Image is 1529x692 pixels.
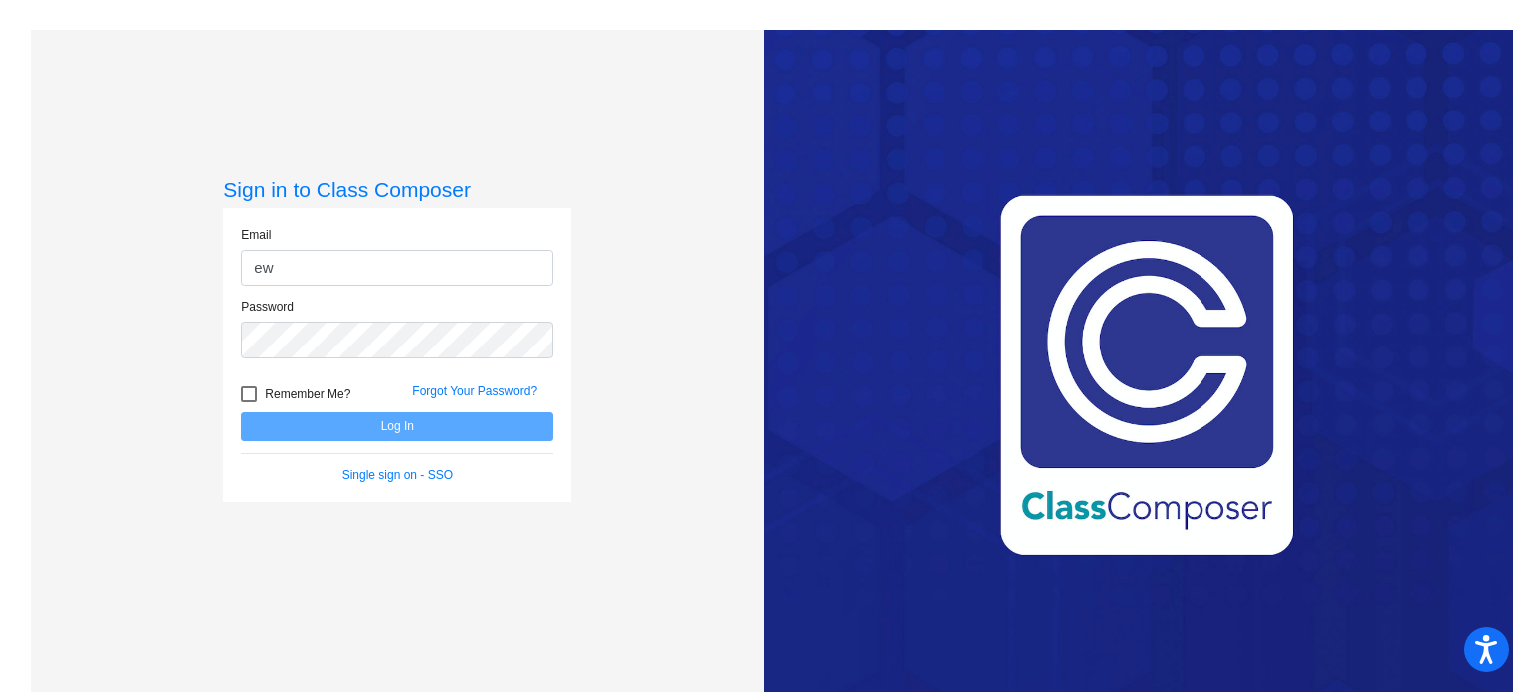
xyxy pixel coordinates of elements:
[223,177,571,202] h3: Sign in to Class Composer
[412,384,537,398] a: Forgot Your Password?
[342,468,453,482] a: Single sign on - SSO
[241,226,271,244] label: Email
[265,382,350,406] span: Remember Me?
[241,412,553,441] button: Log In
[241,298,294,316] label: Password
